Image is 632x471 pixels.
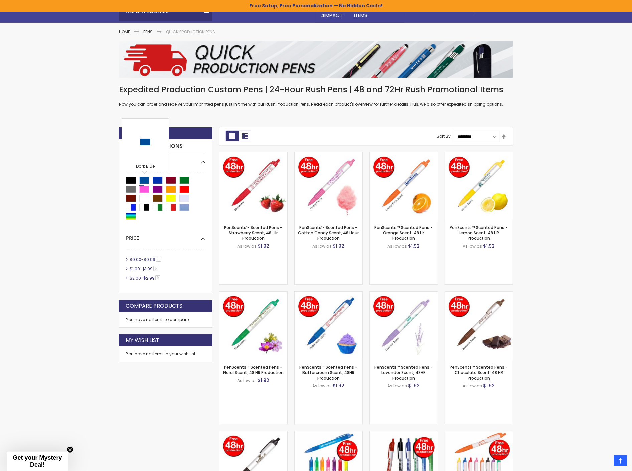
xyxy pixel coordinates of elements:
a: 4PROMOTIONALITEMS [349,1,405,23]
a: PenScents™ Scented Pens - Orange Scent, 48 Hr Production [375,225,433,241]
a: PenScents™ Scented Pens - Strawberry Scent, 48-Hr Production [224,225,283,241]
img: PenScents™ Scented Pens - Lemon Scent, 48 HR Production [445,152,513,220]
span: $1.92 [483,243,495,249]
div: You have no items to compare. [119,312,212,328]
span: 4Pens 4impact [321,5,343,19]
a: PenScents™ Scented Pens - Orange Scent, 48 Hr Production [370,152,438,158]
a: $2.00-$2.999 [128,275,163,281]
iframe: Google Customer Reviews [577,453,632,471]
img: PenScents™ Scented Pens - Chocolate Scent, 48 HR Production [445,292,513,360]
a: PenScents™ Scented Pens - Lavender Scent, 48HR Production [370,291,438,297]
span: 4PROMOTIONAL ITEMS [354,5,399,19]
a: Monarch-T Translucent Wide Click Ballpoint Pen - 48-Hr Production [295,431,362,437]
img: PenScents™ Scented Pens - Lavender Scent, 48HR Production [370,292,438,360]
div: Get your Mystery Deal!Close teaser [7,452,68,471]
button: Close teaser [67,446,73,453]
span: As low as [238,378,257,383]
span: As low as [463,383,482,389]
a: PenScents™ Scented Pens - Floral Scent, 48 HR Production [219,291,287,297]
span: $1.92 [333,243,345,249]
div: You have no items in your wish list. [126,351,205,357]
a: $1.00-$1.995 [128,266,161,272]
span: $1.92 [258,377,270,384]
span: As low as [463,243,482,249]
strong: Quick Production Pens [166,29,215,35]
span: As low as [313,383,332,389]
a: PenScents™ Scented Pens - Lavender Scent, 48HR Production [375,364,433,381]
span: $1.92 [333,382,345,389]
a: PenScents™ Scented Pens - Chocolate Scent, 48 HR Production [450,364,508,381]
a: $0.00-$0.993 [128,257,163,262]
span: $2.99 [143,275,155,281]
a: 4Pens4impact [316,1,349,23]
strong: Grid [226,131,239,141]
a: PenScents™ Scented Pens - Cotton Candy Scent, 48 Hour Production [295,152,362,158]
span: 5 [153,266,158,271]
a: PenScents™ Scented Pens - Coffee Scent, 48 HR Production [219,431,287,437]
span: $1.99 [142,266,153,272]
a: The Codorus RePen™ USA Recycled Water Bottle (rPET) Pen - 48-Hr Production [370,431,438,437]
span: As low as [388,383,407,389]
span: Pencils [292,5,310,12]
span: $0.00 [130,257,141,262]
span: $1.00 [130,266,140,272]
a: PenScents™ Scented Pens - Lemon Scent, 48 HR Production [445,152,513,158]
span: 3 [156,257,161,262]
a: Monarch-G Grip Wide Click Ballpoint White Body Barrel Pen - 48-Hr Production [445,431,513,437]
span: $1.92 [258,243,270,249]
a: PenScents™ Scented Pens - Buttercream Scent, 48HR Production [300,364,358,381]
span: As low as [313,243,332,249]
a: PenScents™ Scented Pens - Strawberry Scent, 48-Hr Production [219,152,287,158]
span: Get your Mystery Deal! [13,454,62,468]
div: Price [126,230,205,241]
strong: My Wish List [126,337,159,344]
a: Home [119,29,130,35]
img: Quick Production Pens [119,41,513,77]
span: Home [231,5,245,12]
span: Rush [417,5,429,12]
span: $1.92 [408,243,420,249]
img: PenScents™ Scented Pens - Cotton Candy Scent, 48 Hour Production [295,152,362,220]
span: $1.92 [483,382,495,389]
span: Blog [479,5,492,12]
span: As low as [388,243,407,249]
span: Pens [263,5,274,12]
a: PenScents™ Scented Pens - Lemon Scent, 48 HR Production [450,225,508,241]
strong: Compare Products [126,302,182,310]
span: $0.99 [144,257,155,262]
h1: Expedited Production Custom Pens | 24-Hour Rush Pens | 48 and 72Hr Rush Promotional Items [119,84,513,95]
span: As low as [238,243,257,249]
p: Now you can order and receive your imprinted pens just in time with our Rush Production Pens. Rea... [119,102,513,107]
span: $1.92 [408,382,420,389]
span: Specials [447,5,469,12]
a: PenScents™ Scented Pens - Cotton Candy Scent, 48 Hour Production [298,225,359,241]
img: PenScents™ Scented Pens - Strawberry Scent, 48-Hr Production [219,152,287,220]
img: PenScents™ Scented Pens - Orange Scent, 48 Hr Production [370,152,438,220]
a: PenScents™ Scented Pens - Floral Scent, 48 HR Production [223,364,284,375]
div: Dark Blue [124,164,167,170]
label: Sort By [437,134,451,139]
span: $2.00 [130,275,141,281]
img: PenScents™ Scented Pens - Buttercream Scent, 48HR Production [295,292,362,360]
span: 9 [155,275,160,280]
a: Pens [143,29,153,35]
a: PenScents™ Scented Pens - Chocolate Scent, 48 HR Production [445,291,513,297]
img: PenScents™ Scented Pens - Floral Scent, 48 HR Production [219,292,287,360]
a: PenScents™ Scented Pens - Buttercream Scent, 48HR Production [295,291,362,297]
